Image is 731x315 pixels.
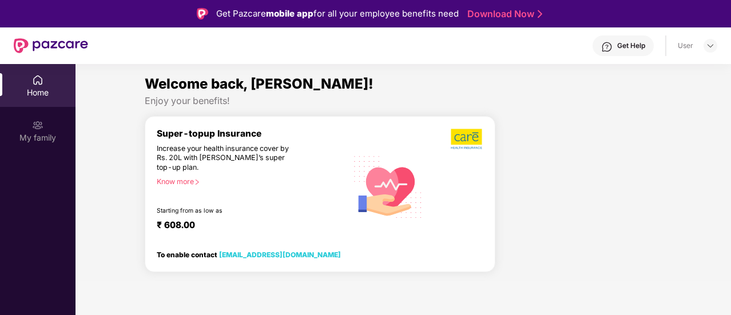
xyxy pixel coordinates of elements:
[601,41,613,53] img: svg+xml;base64,PHN2ZyBpZD0iSGVscC0zMngzMiIgeG1sbnM9Imh0dHA6Ly93d3cudzMub3JnLzIwMDAvc3ZnIiB3aWR0aD...
[678,41,693,50] div: User
[266,8,313,19] strong: mobile app
[145,75,374,92] span: Welcome back, [PERSON_NAME]!
[347,145,429,228] img: svg+xml;base64,PHN2ZyB4bWxucz0iaHR0cDovL3d3dy53My5vcmcvMjAwMC9zdmciIHhtbG5zOnhsaW5rPSJodHRwOi8vd3...
[197,8,208,19] img: Logo
[32,74,43,86] img: svg+xml;base64,PHN2ZyBpZD0iSG9tZSIgeG1sbnM9Imh0dHA6Ly93d3cudzMub3JnLzIwMDAvc3ZnIiB3aWR0aD0iMjAiIG...
[706,41,715,50] img: svg+xml;base64,PHN2ZyBpZD0iRHJvcGRvd24tMzJ4MzIiIHhtbG5zPSJodHRwOi8vd3d3LnczLm9yZy8yMDAwL3N2ZyIgd2...
[538,8,542,20] img: Stroke
[219,250,341,259] a: [EMAIL_ADDRESS][DOMAIN_NAME]
[14,38,88,53] img: New Pazcare Logo
[157,177,340,185] div: Know more
[216,7,459,21] div: Get Pazcare for all your employee benefits need
[617,41,645,50] div: Get Help
[32,119,43,131] img: svg+xml;base64,PHN2ZyB3aWR0aD0iMjAiIGhlaWdodD0iMjAiIHZpZXdCb3g9IjAgMCAyMCAyMCIgZmlsbD0ibm9uZSIgeG...
[194,179,200,185] span: right
[157,128,347,139] div: Super-topup Insurance
[467,8,539,20] a: Download Now
[145,95,662,107] div: Enjoy your benefits!
[157,144,298,173] div: Increase your health insurance cover by Rs. 20L with [PERSON_NAME]’s super top-up plan.
[451,128,483,150] img: b5dec4f62d2307b9de63beb79f102df3.png
[157,207,299,215] div: Starting from as low as
[157,220,336,233] div: ₹ 608.00
[157,250,341,258] div: To enable contact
